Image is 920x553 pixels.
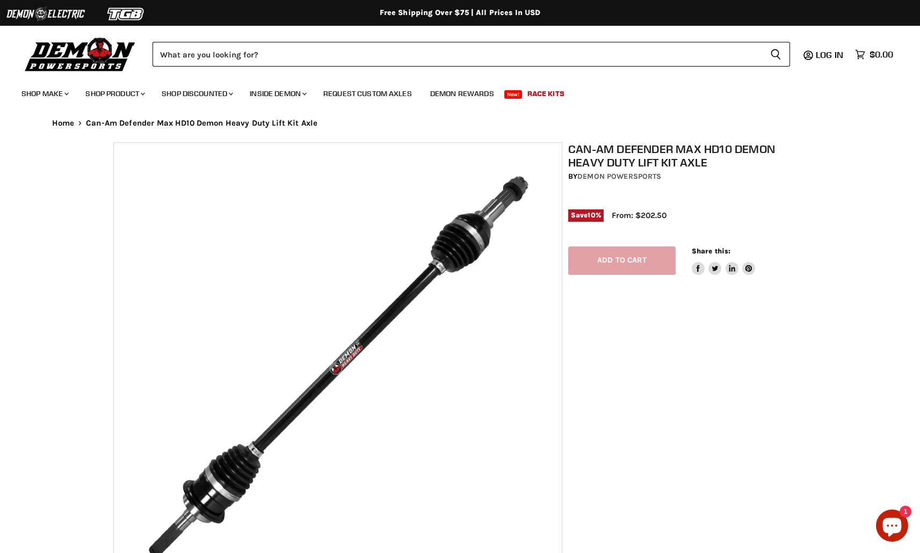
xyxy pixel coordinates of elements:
[31,119,890,128] nav: Breadcrumbs
[692,247,730,255] span: Share this:
[811,50,850,60] a: Log in
[816,49,843,60] span: Log in
[568,142,813,169] h1: Can-Am Defender Max HD10 Demon Heavy Duty Lift Kit Axle
[86,4,166,24] img: TGB Logo 2
[612,210,667,220] span: From: $202.50
[86,119,317,128] span: Can-Am Defender Max HD10 Demon Heavy Duty Lift Kit Axle
[242,83,313,105] a: Inside Demon
[77,83,151,105] a: Shop Product
[31,8,890,18] div: Free Shipping Over $75 | All Prices In USD
[21,35,139,73] img: Demon Powersports
[568,209,604,221] span: Save %
[5,4,86,24] img: Demon Electric Logo 2
[153,42,790,67] form: Product
[504,90,523,99] span: New!
[153,42,762,67] input: Search
[13,78,890,105] ul: Main menu
[315,83,420,105] a: Request Custom Axles
[850,47,899,62] a: $0.00
[154,83,240,105] a: Shop Discounted
[13,83,75,105] a: Shop Make
[577,172,661,181] a: Demon Powersports
[692,246,756,275] aside: Share this:
[422,83,502,105] a: Demon Rewards
[568,171,813,183] div: by
[873,510,911,544] inbox-online-store-chat: Shopify online store chat
[519,83,573,105] a: Race Kits
[52,119,75,128] a: Home
[762,42,790,67] button: Search
[870,49,893,60] span: $0.00
[588,211,595,219] span: 10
